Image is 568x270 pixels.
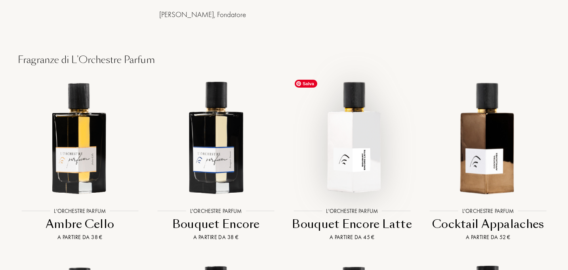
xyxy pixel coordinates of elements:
div: Bouquet Encore Latte [287,216,417,232]
a: Ambre Cello L Orchestre ParfumL'Orchestre ParfumAmbre CelloA partire da 38 € [12,67,148,251]
div: A partire da 38 € [15,233,145,241]
a: Cocktail Appalaches L Orchestre ParfumL'Orchestre ParfumCocktail AppalachesA partire da 52 € [420,67,557,251]
img: Bouquet Encore Latte L Orchestre Parfum [291,76,413,198]
img: Bouquet Encore L Orchestre Parfum [155,76,277,198]
div: Bouquet Encore [151,216,281,232]
div: Fragranze di L'Orchestre Parfum [12,53,556,67]
div: A partire da 45 € [287,233,417,241]
span: Salva [295,80,317,88]
div: A partire da 38 € [151,233,281,241]
div: A partire da 52 € [423,233,553,241]
div: L'Orchestre Parfum [186,207,246,215]
div: Cocktail Appalaches [423,216,553,232]
a: Bouquet Encore L Orchestre ParfumL'Orchestre ParfumBouquet EncoreA partire da 38 € [148,67,284,251]
div: [PERSON_NAME], Fondatore [159,8,409,21]
div: L'Orchestre Parfum [458,207,518,215]
div: L'Orchestre Parfum [50,207,110,215]
div: L'Orchestre Parfum [322,207,382,215]
img: Ambre Cello L Orchestre Parfum [19,76,141,198]
a: Bouquet Encore Latte L Orchestre ParfumL'Orchestre ParfumBouquet Encore LatteA partire da 45 € [284,67,420,251]
div: Ambre Cello [15,216,145,232]
img: Cocktail Appalaches L Orchestre Parfum [427,76,549,198]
